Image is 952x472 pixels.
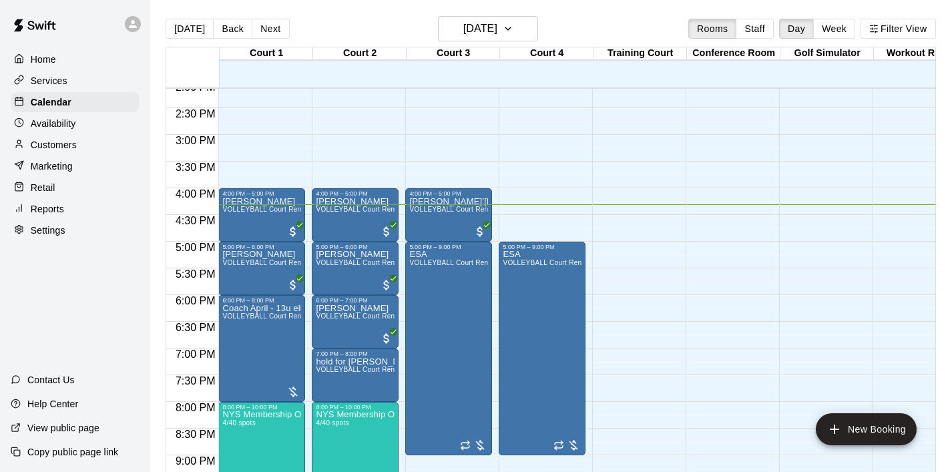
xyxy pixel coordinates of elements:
span: 9:00 PM [172,455,219,467]
span: All customers have paid [473,225,487,238]
span: 8:30 PM [172,429,219,440]
button: Rooms [688,19,736,39]
p: Contact Us [27,373,75,387]
div: 8:00 PM – 10:00 PM [222,404,301,411]
span: All customers have paid [286,225,300,238]
div: 4:00 PM – 5:00 PM [409,190,488,197]
span: 3:00 PM [172,135,219,146]
div: 5:00 PM – 6:00 PM: Lexa Maile [218,242,305,295]
div: 5:00 PM – 9:00 PM: ESA [405,242,492,455]
a: Customers [11,135,140,155]
div: Training Court [593,47,687,60]
div: Conference Room [687,47,780,60]
div: 4:00 PM – 5:00 PM [316,190,395,197]
p: Help Center [27,397,78,411]
div: Court 4 [500,47,593,60]
a: Availability [11,113,140,134]
a: Reports [11,199,140,219]
button: Filter View [861,19,935,39]
p: Copy public page link [27,445,118,459]
div: 5:00 PM – 6:00 PM [316,244,395,250]
div: 5:00 PM – 9:00 PM [503,244,581,250]
span: VOLLEYBALL Court Rental (Everyday After 3 pm and All Day Weekends) [316,206,547,213]
p: Marketing [31,160,73,173]
span: VOLLEYBALL Court Rental (Everyday After 3 pm and All Day Weekends) [222,206,454,213]
span: Recurring event [553,440,564,451]
span: 7:00 PM [172,348,219,360]
span: 5:30 PM [172,268,219,280]
span: 4:00 PM [172,188,219,200]
span: 3:30 PM [172,162,219,173]
a: Calendar [11,92,140,112]
button: Staff [736,19,774,39]
a: Services [11,71,140,91]
p: Customers [31,138,77,152]
h6: [DATE] [463,19,497,38]
p: Home [31,53,56,66]
p: Services [31,74,67,87]
div: Court 3 [407,47,500,60]
span: Recurring event [460,440,471,451]
button: Next [252,19,289,39]
div: 5:00 PM – 9:00 PM [409,244,488,250]
span: All customers have paid [286,278,300,292]
span: 6:00 PM [172,295,219,306]
div: 5:00 PM – 9:00 PM: ESA [499,242,585,455]
div: 6:00 PM – 8:00 PM [222,297,301,304]
span: VOLLEYBALL Court Rental (Everyday After 3 pm and All Day Weekends) [503,259,734,266]
div: Court 1 [220,47,313,60]
button: Day [779,19,814,39]
span: 6:30 PM [172,322,219,333]
span: 5:00 PM [172,242,219,253]
span: VOLLEYBALL Court Rental (Everyday After 3 pm and All Day Weekends) [316,259,547,266]
div: 8:00 PM – 10:00 PM [316,404,395,411]
button: [DATE] [438,16,538,41]
span: VOLLEYBALL Court Rental (Everyday After 3 pm and All Day Weekends) [316,366,547,373]
span: All customers have paid [380,332,393,345]
div: 6:00 PM – 7:00 PM: Pat Pang [312,295,399,348]
button: add [816,413,917,445]
a: Marketing [11,156,140,176]
span: VOLLEYBALL Court Rental (Everyday After 3 pm and All Day Weekends) [316,312,547,320]
p: Calendar [31,95,71,109]
button: Week [813,19,855,39]
span: 8:00 PM [172,402,219,413]
span: VOLLEYBALL Court Rental (Everyday After 3 pm and All Day Weekends) [409,206,641,213]
div: 7:00 PM – 8:00 PM [316,350,395,357]
span: All customers have paid [380,225,393,238]
span: 7:30 PM [172,375,219,387]
div: 6:00 PM – 8:00 PM: Coach April - 13u elite [218,295,305,402]
p: View public page [27,421,99,435]
span: VOLLEYBALL Court Rental (Everyday After 3 pm and All Day Weekends) [222,259,454,266]
a: Settings [11,220,140,240]
div: 4:00 PM – 5:00 PM: Marcella Pomeranz [312,188,399,242]
span: 4/40 spots filled [316,419,348,427]
span: 4/40 spots filled [222,419,255,427]
div: 7:00 PM – 8:00 PM: hold for tyler [312,348,399,402]
span: All customers have paid [380,278,393,292]
button: [DATE] [166,19,214,39]
p: Retail [31,181,55,194]
div: 5:00 PM – 6:00 PM [222,244,301,250]
span: 4:30 PM [172,215,219,226]
a: Retail [11,178,140,198]
button: Back [213,19,252,39]
div: 4:00 PM – 5:00 PM [222,190,301,197]
span: VOLLEYBALL Court Rental (Everyday After 3 pm and All Day Weekends) [409,259,641,266]
p: Settings [31,224,65,237]
div: Court 2 [313,47,407,60]
p: Availability [31,117,76,130]
div: 6:00 PM – 7:00 PM [316,297,395,304]
a: Home [11,49,140,69]
div: 4:00 PM – 5:00 PM: Jo’Lon Clark [405,188,492,242]
div: 5:00 PM – 6:00 PM: Marcella Pomeranz [312,242,399,295]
